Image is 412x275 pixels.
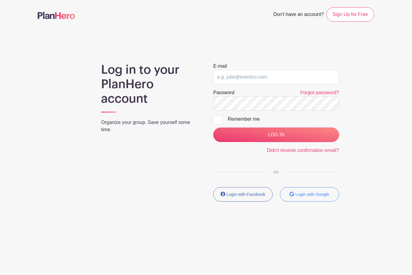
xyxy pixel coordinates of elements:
a: Didn't receive confirmation email? [267,148,339,153]
div: Remember me [228,116,339,123]
small: Login with Facebook [227,192,265,197]
small: Login with Google [296,192,329,197]
label: E-mail [213,63,227,70]
label: Password [213,89,234,96]
a: Sign Up for Free [326,7,374,22]
button: Login with Facebook [213,187,273,202]
input: e.g. julie@eventco.com [213,70,339,84]
span: Don't have an account? [273,8,324,22]
span: OR [269,170,284,175]
h1: Log in to your PlanHero account [101,63,199,106]
a: Forgot password? [300,90,339,95]
button: Login with Google [280,187,339,202]
img: logo-507f7623f17ff9eddc593b1ce0a138ce2505c220e1c5a4e2b4648c50719b7d32.svg [38,12,75,19]
p: Organize your group. Save yourself some time. [101,119,199,133]
input: LOG IN [213,128,339,142]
